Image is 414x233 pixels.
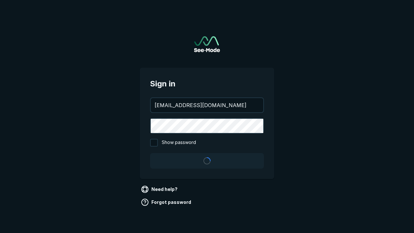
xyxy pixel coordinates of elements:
input: your@email.com [151,98,263,112]
span: Show password [162,139,196,147]
a: Forgot password [140,197,194,207]
a: Need help? [140,184,180,194]
a: Go to sign in [194,36,220,52]
img: See-Mode Logo [194,36,220,52]
span: Sign in [150,78,264,90]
